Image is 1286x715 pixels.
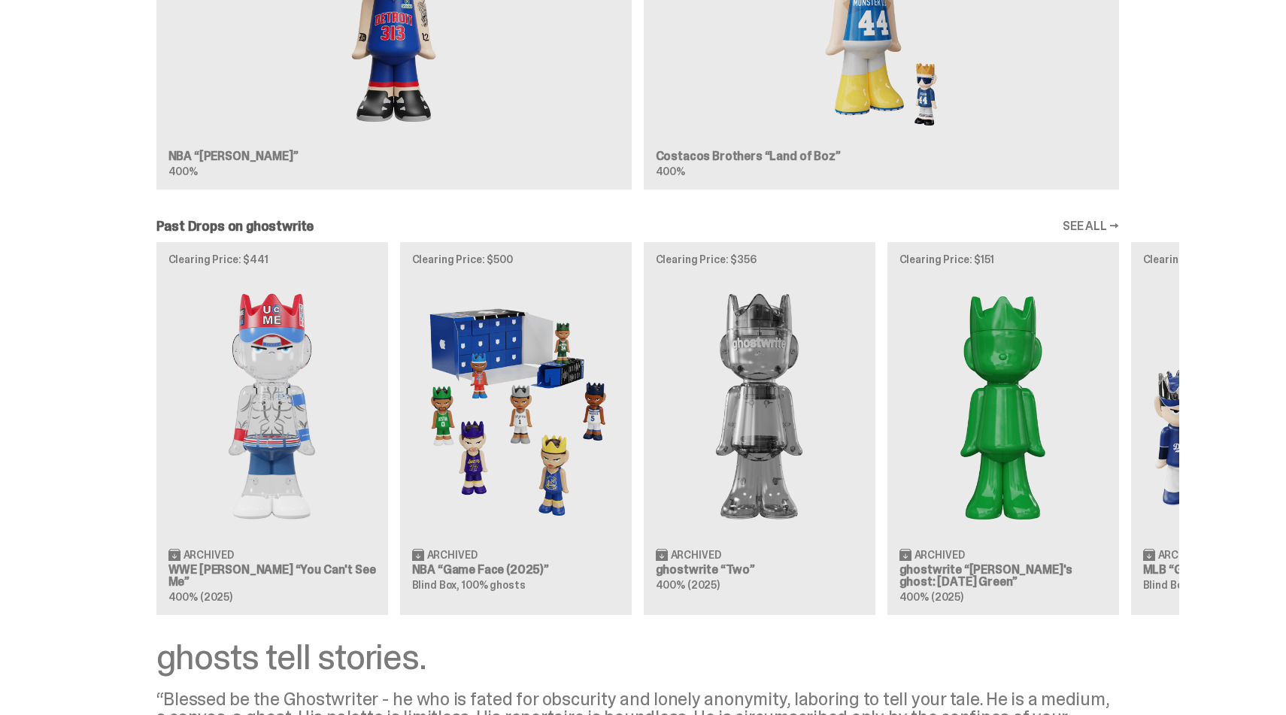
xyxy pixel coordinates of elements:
h3: ghostwrite “[PERSON_NAME]'s ghost: [DATE] Green” [899,564,1107,588]
a: Clearing Price: $356 Two Archived [644,242,875,615]
span: 400% (2025) [168,590,232,604]
span: Blind Box, [412,578,460,592]
img: Schrödinger's ghost: Sunday Green [899,277,1107,536]
span: 400% (2025) [899,590,963,604]
p: Clearing Price: $356 [656,254,863,265]
span: Archived [183,550,234,560]
span: 400% [168,165,198,178]
a: Clearing Price: $441 You Can't See Me Archived [156,242,388,615]
img: Two [656,277,863,536]
p: Clearing Price: $151 [899,254,1107,265]
a: Clearing Price: $500 Game Face (2025) Archived [400,242,632,615]
h3: NBA “[PERSON_NAME]” [168,150,620,162]
span: 400% [656,165,685,178]
img: You Can't See Me [168,277,376,536]
p: Clearing Price: $441 [168,254,376,265]
h3: NBA “Game Face (2025)” [412,564,620,576]
h3: ghostwrite “Two” [656,564,863,576]
a: Clearing Price: $151 Schrödinger's ghost: Sunday Green Archived [887,242,1119,615]
a: SEE ALL → [1063,220,1119,232]
span: 100% ghosts [462,578,525,592]
p: Clearing Price: $500 [412,254,620,265]
span: Blind Box, [1143,578,1191,592]
span: Archived [671,550,721,560]
span: Archived [427,550,478,560]
h3: Costacos Brothers “Land of Boz” [656,150,1107,162]
span: Archived [1158,550,1209,560]
h3: WWE [PERSON_NAME] “You Can't See Me” [168,564,376,588]
img: Game Face (2025) [412,277,620,536]
h2: Past Drops on ghostwrite [156,220,314,233]
div: ghosts tell stories. [156,639,1119,675]
span: Archived [914,550,965,560]
span: 400% (2025) [656,578,720,592]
